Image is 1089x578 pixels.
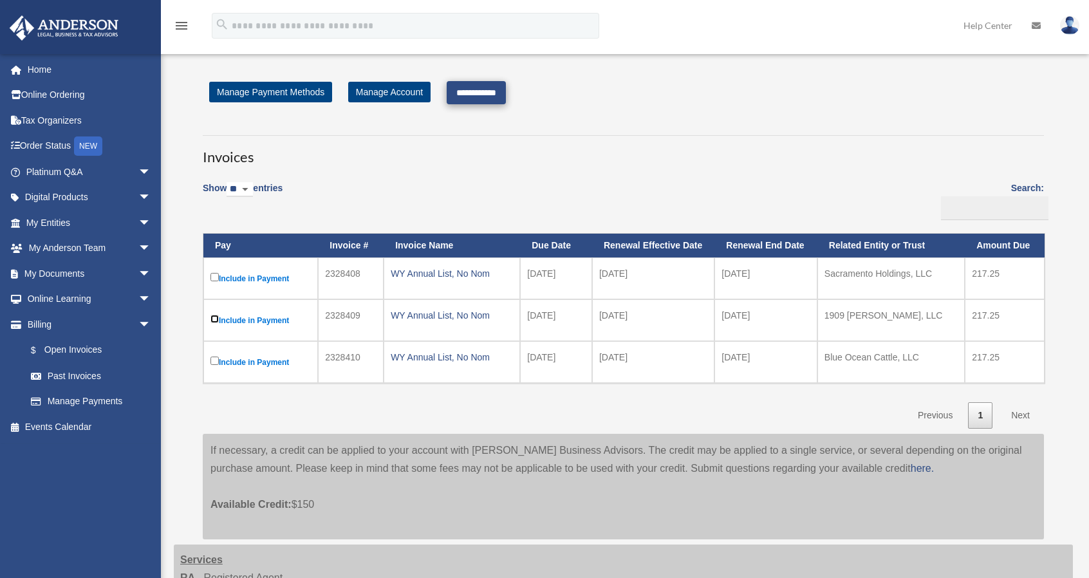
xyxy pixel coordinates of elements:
a: Platinum Q&Aarrow_drop_down [9,159,171,185]
td: 2328409 [318,299,384,341]
i: search [215,17,229,32]
div: If necessary, a credit can be applied to your account with [PERSON_NAME] Business Advisors. The c... [203,434,1044,539]
a: Previous [908,402,962,429]
td: 217.25 [965,257,1045,299]
a: Next [1001,402,1039,429]
th: Renewal Effective Date: activate to sort column ascending [592,234,714,257]
th: Invoice #: activate to sort column ascending [318,234,384,257]
td: 1909 [PERSON_NAME], LLC [817,299,965,341]
a: Manage Payments [18,389,164,415]
a: My Documentsarrow_drop_down [9,261,171,286]
td: 217.25 [965,341,1045,383]
th: Amount Due: activate to sort column ascending [965,234,1045,257]
select: Showentries [227,182,253,197]
div: WY Annual List, No Nom [391,306,513,324]
span: arrow_drop_down [138,210,164,236]
a: Home [9,57,171,82]
a: $Open Invoices [18,337,158,364]
p: $150 [210,478,1036,514]
span: arrow_drop_down [138,159,164,185]
a: Online Ordering [9,82,171,108]
img: Anderson Advisors Platinum Portal [6,15,122,41]
td: [DATE] [520,257,592,299]
input: Include in Payment [210,273,219,281]
div: WY Annual List, No Nom [391,348,513,366]
div: WY Annual List, No Nom [391,265,513,283]
td: [DATE] [592,257,714,299]
a: Online Learningarrow_drop_down [9,286,171,312]
th: Due Date: activate to sort column ascending [520,234,592,257]
label: Show entries [203,180,283,210]
a: Billingarrow_drop_down [9,312,164,337]
label: Include in Payment [210,312,311,328]
a: Tax Organizers [9,107,171,133]
td: [DATE] [520,341,592,383]
td: [DATE] [714,299,817,341]
a: Manage Payment Methods [209,82,332,102]
input: Include in Payment [210,357,219,365]
td: Blue Ocean Cattle, LLC [817,341,965,383]
a: Order StatusNEW [9,133,171,160]
span: arrow_drop_down [138,312,164,338]
div: NEW [74,136,102,156]
strong: Services [180,554,223,565]
a: 1 [968,402,992,429]
td: [DATE] [592,341,714,383]
td: [DATE] [520,299,592,341]
a: Manage Account [348,82,431,102]
i: menu [174,18,189,33]
span: arrow_drop_down [138,261,164,287]
span: arrow_drop_down [138,236,164,262]
label: Include in Payment [210,354,311,370]
span: arrow_drop_down [138,185,164,211]
span: $ [38,342,44,359]
input: Include in Payment [210,315,219,323]
td: 2328408 [318,257,384,299]
a: My Anderson Teamarrow_drop_down [9,236,171,261]
th: Related Entity or Trust: activate to sort column ascending [817,234,965,257]
img: User Pic [1060,16,1079,35]
span: arrow_drop_down [138,286,164,313]
th: Invoice Name: activate to sort column ascending [384,234,520,257]
a: My Entitiesarrow_drop_down [9,210,171,236]
label: Include in Payment [210,270,311,286]
a: Digital Productsarrow_drop_down [9,185,171,210]
a: Events Calendar [9,414,171,440]
input: Search: [941,196,1048,221]
th: Renewal End Date: activate to sort column ascending [714,234,817,257]
td: 217.25 [965,299,1045,341]
label: Search: [936,180,1044,220]
td: [DATE] [592,299,714,341]
h3: Invoices [203,135,1044,167]
td: [DATE] [714,341,817,383]
td: 2328410 [318,341,384,383]
a: menu [174,23,189,33]
td: [DATE] [714,257,817,299]
a: here. [911,463,934,474]
a: Past Invoices [18,363,164,389]
th: Pay: activate to sort column descending [203,234,318,257]
td: Sacramento Holdings, LLC [817,257,965,299]
span: Available Credit: [210,499,292,510]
